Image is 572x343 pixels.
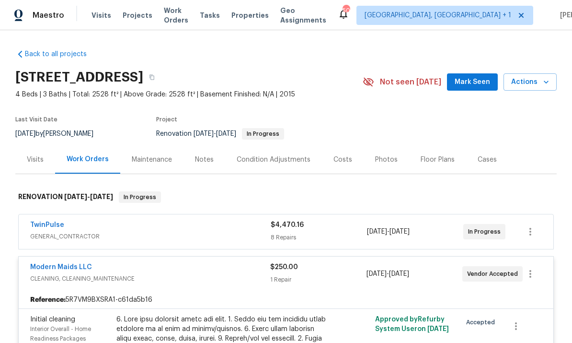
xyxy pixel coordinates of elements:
button: Mark Seen [447,73,498,91]
span: Properties [231,11,269,20]
span: [DATE] [427,326,449,332]
div: Photos [375,155,398,165]
span: [DATE] [194,130,214,137]
span: In Progress [120,192,160,202]
div: Work Orders [67,154,109,164]
div: Floor Plans [421,155,455,165]
span: $4,470.16 [271,222,304,228]
span: In Progress [468,227,504,237]
span: GENERAL_CONTRACTOR [30,232,271,241]
span: Visits [92,11,111,20]
b: Reference: [30,295,66,305]
span: [DATE] [367,228,387,235]
a: Modern Maids LLC [30,264,92,271]
span: Projects [123,11,152,20]
span: Interior Overall - Home Readiness Packages [30,326,91,342]
span: [DATE] [216,130,236,137]
span: Project [156,117,177,122]
div: 50 [343,6,349,15]
span: [DATE] [366,271,387,277]
span: Mark Seen [455,76,490,88]
span: Maestro [33,11,64,20]
span: [DATE] [90,193,113,200]
div: 8 Repairs [271,233,367,242]
div: Visits [27,155,44,165]
span: Vendor Accepted [467,269,522,279]
span: In Progress [243,131,283,137]
div: Costs [333,155,352,165]
span: Tasks [200,12,220,19]
span: Work Orders [164,6,188,25]
div: Maintenance [132,155,172,165]
span: - [367,227,410,237]
div: by [PERSON_NAME] [15,128,105,140]
span: [DATE] [64,193,87,200]
span: 4 Beds | 3 Baths | Total: 2528 ft² | Above Grade: 2528 ft² | Basement Finished: N/A | 2015 [15,90,363,99]
span: - [194,130,236,137]
span: - [366,269,409,279]
span: - [64,193,113,200]
span: Accepted [466,318,499,327]
h2: [STREET_ADDRESS] [15,72,143,82]
div: Notes [195,155,214,165]
span: $250.00 [270,264,298,271]
button: Copy Address [143,69,160,86]
button: Actions [503,73,557,91]
div: RENOVATION [DATE]-[DATE]In Progress [15,182,557,213]
div: Condition Adjustments [237,155,310,165]
span: Last Visit Date [15,117,57,122]
span: [DATE] [389,228,410,235]
a: Back to all projects [15,49,107,59]
span: Approved by Refurby System User on [375,316,449,332]
div: Cases [478,155,497,165]
span: Initial cleaning [30,316,75,323]
div: 1 Repair [270,275,366,284]
a: TwinPulse [30,222,64,228]
span: [GEOGRAPHIC_DATA], [GEOGRAPHIC_DATA] + 1 [365,11,511,20]
span: Actions [511,76,549,88]
div: 5R7VM9BXSRA1-c61da5b16 [19,291,553,308]
span: [DATE] [389,271,409,277]
span: Not seen [DATE] [380,77,441,87]
span: CLEANING, CLEANING_MAINTENANCE [30,274,270,284]
span: Geo Assignments [280,6,326,25]
span: Renovation [156,130,284,137]
span: [DATE] [15,130,35,137]
h6: RENOVATION [18,191,113,203]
